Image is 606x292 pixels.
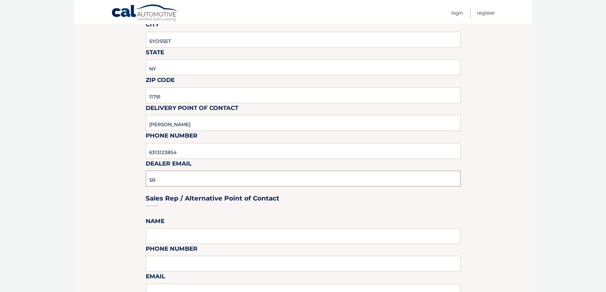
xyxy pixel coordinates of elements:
h3: Sales Rep / Alternative Point of Contact [146,194,279,202]
label: City [146,20,159,31]
label: Delivery Point of Contact [146,103,238,115]
a: Register [477,8,495,18]
label: Phone Number [146,131,198,143]
label: Name [146,216,164,228]
label: State [146,48,164,59]
label: Email [146,272,165,283]
label: Zip Code [146,75,175,87]
a: Cal Automotive [111,4,178,23]
label: Dealer Email [146,159,192,171]
a: Login [451,8,463,18]
label: Phone Number [146,244,198,256]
